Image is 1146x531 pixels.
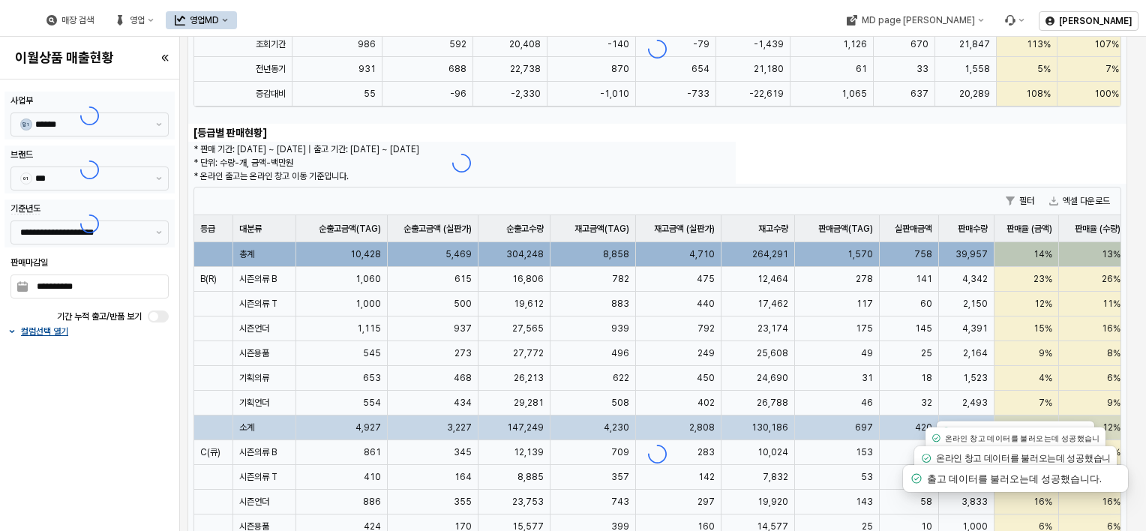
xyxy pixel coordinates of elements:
div: 성공 [941,425,952,436]
span: 기간 누적 출고/반품 보기 [57,311,142,322]
h4: 온라인 창고 데이터를 불러오는데 성공했습니다. [945,432,1101,456]
button: 컬럼선택 열기 [7,325,172,337]
div: 메뉴 항목 6 [995,11,1033,29]
h4: 출고 데이터를 불러오는데 성공했습니다. [927,471,1102,486]
h4: 이월상품 매출현황 [15,50,136,65]
p: [PERSON_NAME] [1059,15,1132,27]
span: 판매마감일 [10,257,48,268]
button: [PERSON_NAME] [1039,11,1138,31]
div: MD page 이동 [837,11,992,29]
div: 성공 [930,432,942,456]
div: MD page [PERSON_NAME] [861,15,974,25]
div: 성공 [919,451,933,478]
h4: 온라인 창고 데이터를 불러오는데 성공했습니다. [936,451,1111,478]
button: 영업MD [166,11,237,29]
button: MD page [PERSON_NAME] [837,11,992,29]
div: 영업MD [190,15,219,25]
div: 매장 검색 [61,15,94,25]
p: 컬럼선택 열기 [21,325,68,337]
button: 매장 검색 [37,11,103,29]
h4: 매출 데이터를 불러오는데 성공했습니다. [953,425,1075,436]
h6: [등급별 판매현황] [193,126,338,139]
main: 앱 프레임 [180,37,1146,531]
div: 성공 [909,471,924,486]
div: 영업 [130,15,145,25]
div: 알림(F8) [885,453,1146,531]
button: 영업 [106,11,163,29]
